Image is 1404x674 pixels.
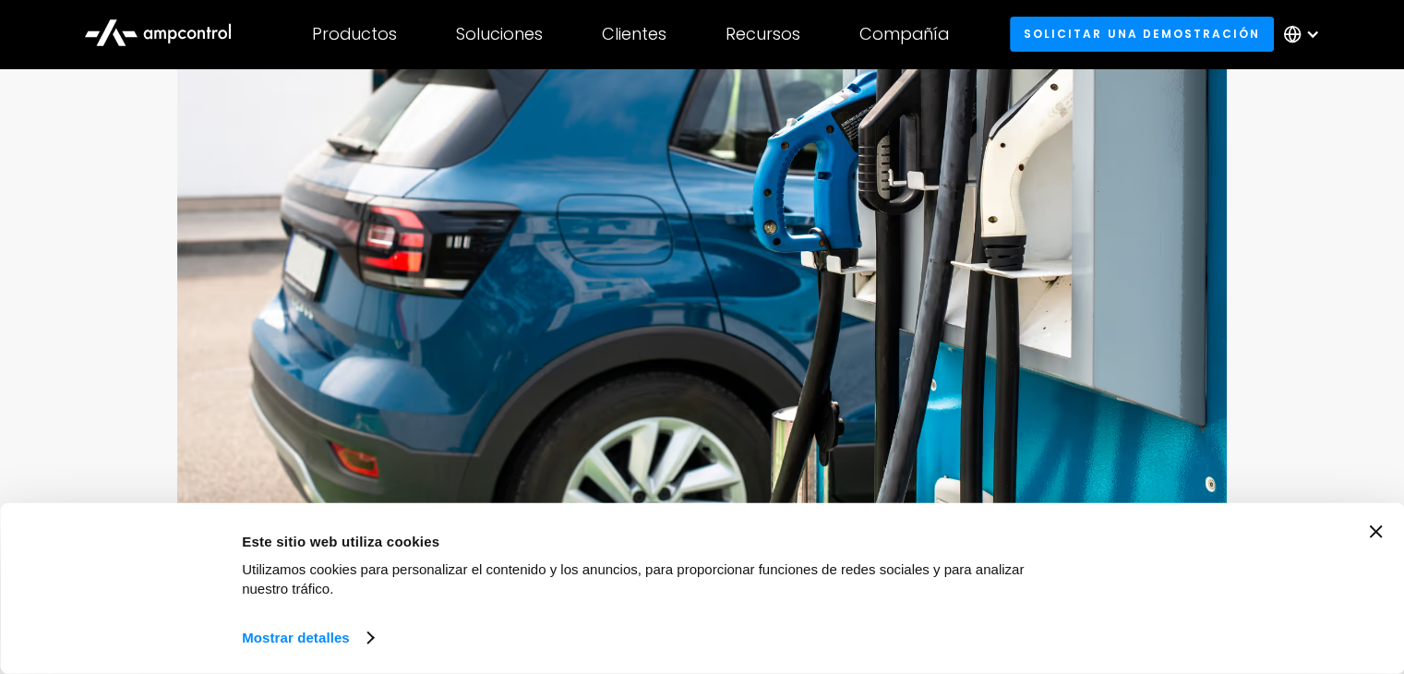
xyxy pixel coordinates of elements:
font: Solicitar una demostración [1024,26,1259,42]
div: Productos [312,24,397,44]
div: Compañía [859,24,949,44]
font: Recursos [726,22,800,45]
font: Soluciones [456,22,543,45]
button: Cerrar banner [1369,525,1382,538]
button: Bueno [1071,525,1335,579]
font: Compañía [859,22,949,45]
font: Clientes [602,22,666,45]
div: Soluciones [456,24,543,44]
font: Productos [312,22,397,45]
a: Mostrar detalles [242,624,373,652]
font: Bueno [1182,544,1225,560]
font: Utilizamos cookies para personalizar el contenido y los anuncios, para proporcionar funciones de ... [242,561,1024,596]
div: Clientes [602,24,666,44]
div: Recursos [726,24,800,44]
font: Este sitio web utiliza cookies [242,533,439,548]
a: Solicitar una demostración [1010,17,1274,51]
font: Mostrar detalles [242,630,350,645]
